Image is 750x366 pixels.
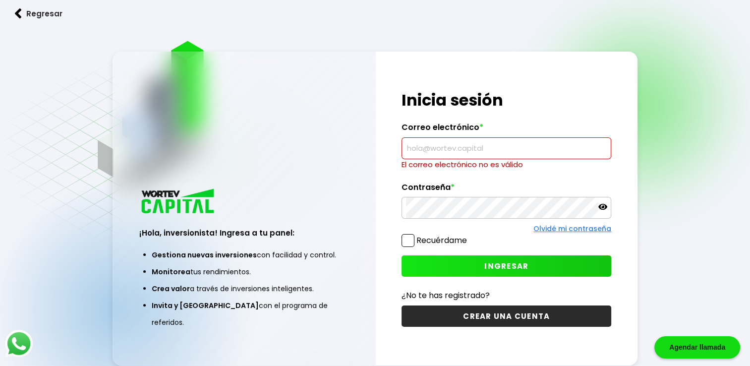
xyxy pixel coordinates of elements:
[5,330,33,358] img: logos_whatsapp-icon.242b2217.svg
[484,261,528,271] span: INGRESAR
[402,183,611,197] label: Contraseña
[402,289,611,302] p: ¿No te has registrado?
[152,267,190,277] span: Monitorea
[402,122,611,137] label: Correo electrónico
[152,250,257,260] span: Gestiona nuevas inversiones
[152,246,337,263] li: con facilidad y control.
[152,263,337,280] li: tus rendimientos.
[152,280,337,297] li: a través de inversiones inteligentes.
[152,301,259,310] span: Invita y [GEOGRAPHIC_DATA]
[402,88,611,112] h1: Inicia sesión
[152,284,190,294] span: Crea valor
[402,305,611,327] button: CREAR UNA CUENTA
[416,235,467,246] label: Recuérdame
[139,227,349,239] h3: ¡Hola, inversionista! Ingresa a tu panel:
[139,187,218,217] img: logo_wortev_capital
[402,289,611,327] a: ¿No te has registrado?CREAR UNA CUENTA
[402,159,611,170] p: El correo electrónico no es válido
[654,336,740,359] div: Agendar llamada
[402,255,611,277] button: INGRESAR
[406,138,607,159] input: hola@wortev.capital
[533,224,611,234] a: Olvidé mi contraseña
[152,297,337,331] li: con el programa de referidos.
[15,8,22,19] img: flecha izquierda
